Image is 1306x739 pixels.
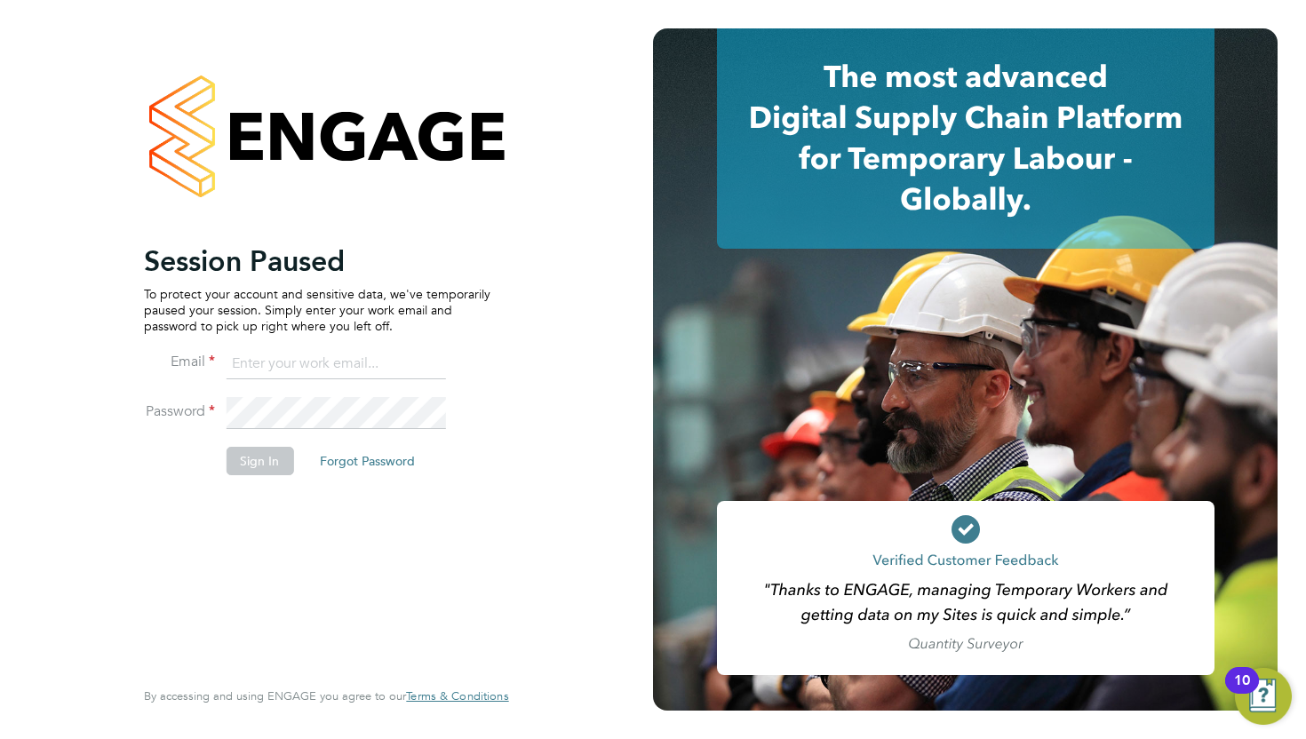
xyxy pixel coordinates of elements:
input: Enter your work email... [226,348,445,380]
button: Sign In [226,447,293,475]
button: Open Resource Center, 10 new notifications [1235,668,1292,725]
button: Forgot Password [306,447,429,475]
label: Email [144,353,215,371]
a: Terms & Conditions [406,689,508,703]
div: 10 [1234,680,1250,703]
p: To protect your account and sensitive data, we've temporarily paused your session. Simply enter y... [144,286,490,335]
span: By accessing and using ENGAGE you agree to our [144,688,508,703]
label: Password [144,402,215,421]
h2: Session Paused [144,243,490,279]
